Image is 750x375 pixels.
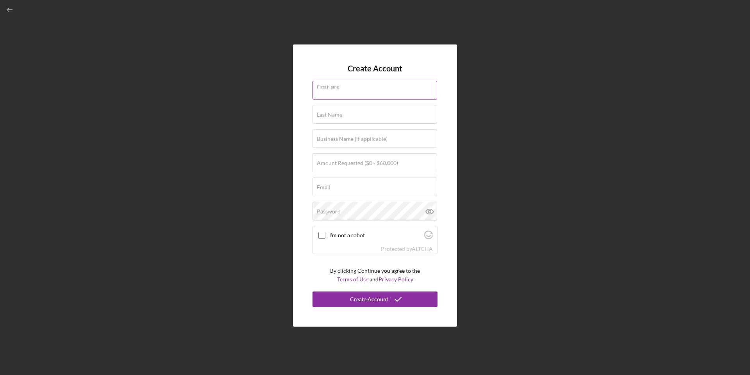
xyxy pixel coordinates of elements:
[317,208,341,215] label: Password
[317,136,387,142] label: Business Name (if applicable)
[381,246,433,252] div: Protected by
[317,160,398,166] label: Amount Requested ($0 - $60,000)
[348,64,402,73] h4: Create Account
[317,81,437,90] label: First Name
[312,291,437,307] button: Create Account
[412,245,433,252] a: Visit Altcha.org
[317,112,342,118] label: Last Name
[350,291,388,307] div: Create Account
[424,234,433,240] a: Visit Altcha.org
[329,232,422,238] label: I'm not a robot
[379,276,413,283] a: Privacy Policy
[337,276,368,283] a: Terms of Use
[330,267,420,284] p: By clicking Continue you agree to the and
[317,184,330,190] label: Email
